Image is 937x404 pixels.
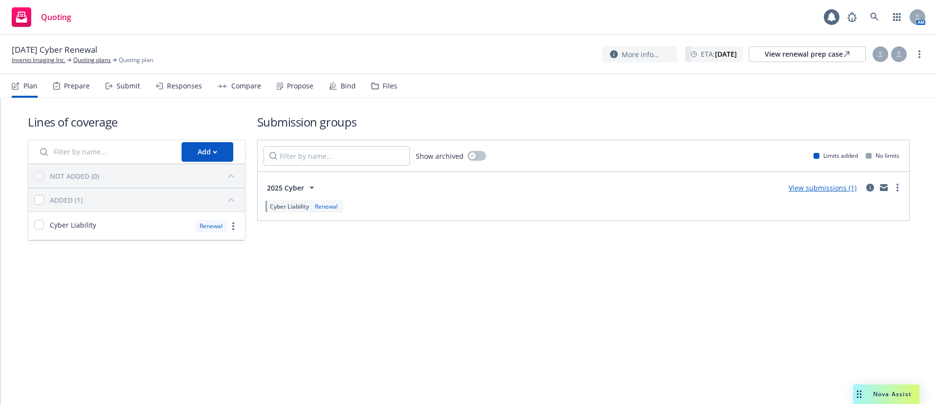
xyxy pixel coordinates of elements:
[117,82,140,90] div: Submit
[602,46,677,63] button: More info...
[64,82,90,90] div: Prepare
[887,7,907,27] a: Switch app
[50,192,239,208] button: ADDED (1)
[34,142,176,162] input: Filter by name...
[231,82,261,90] div: Compare
[789,183,856,192] a: View submissions (1)
[264,178,321,197] button: 2025 Cyber
[50,220,96,230] span: Cyber Liability
[287,82,313,90] div: Propose
[313,202,340,211] div: Renewal
[270,202,309,211] span: Cyber Liability
[853,384,865,404] div: Drag to move
[865,7,884,27] a: Search
[416,151,464,161] span: Show archived
[701,49,737,59] span: ETA :
[167,82,202,90] div: Responses
[227,220,239,232] a: more
[892,182,903,193] a: more
[50,195,82,205] div: ADDED (1)
[383,82,397,90] div: Files
[50,168,239,184] button: NOT ADDED (0)
[749,46,866,62] a: View renewal prep case
[8,3,75,31] a: Quoting
[198,143,217,161] div: Add
[182,142,233,162] button: Add
[73,56,111,64] a: Quoting plans
[622,49,659,60] span: More info...
[864,182,876,193] a: circleInformation
[853,384,919,404] button: Nova Assist
[341,82,356,90] div: Bind
[765,47,850,62] div: View renewal prep case
[41,13,71,21] span: Quoting
[50,171,99,181] div: NOT ADDED (0)
[866,151,899,160] div: No limits
[195,220,227,232] div: Renewal
[914,48,925,60] a: more
[23,82,38,90] div: Plan
[267,183,304,193] span: 2025 Cyber
[873,390,912,398] span: Nova Assist
[842,7,862,27] a: Report a Bug
[28,114,245,130] h1: Lines of coverage
[264,146,410,166] input: Filter by name...
[878,182,890,193] a: mail
[12,44,97,56] span: [DATE] Cyber Renewal
[119,56,153,64] span: Quoting plan
[257,114,910,130] h1: Submission groups
[814,151,858,160] div: Limits added
[12,56,65,64] a: Invenio Imaging Inc.
[715,49,737,59] strong: [DATE]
